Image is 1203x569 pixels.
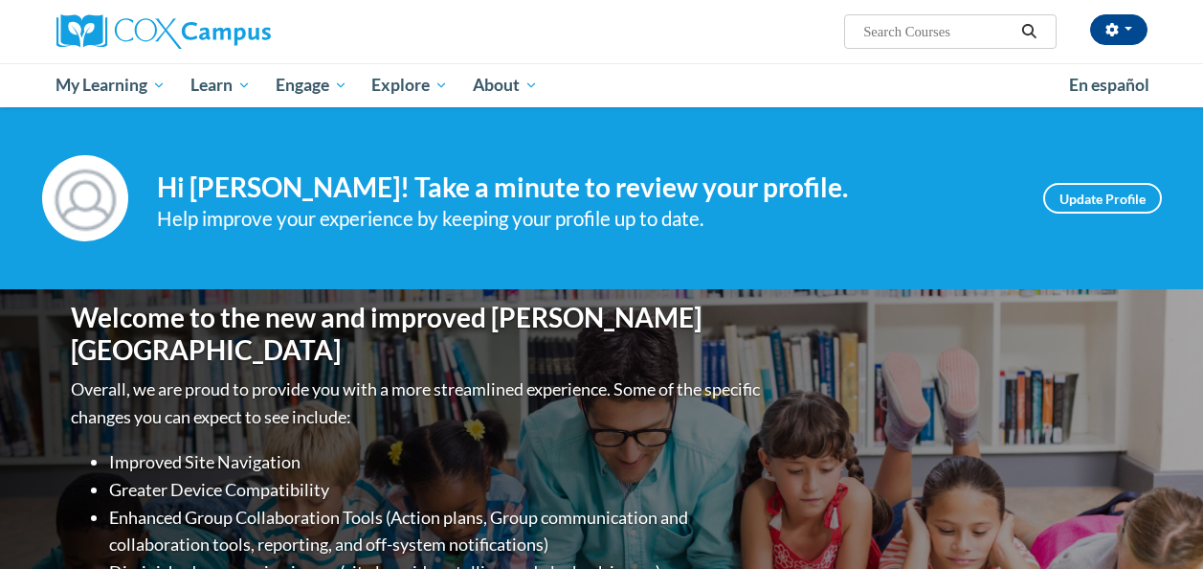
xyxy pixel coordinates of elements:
div: Help improve your experience by keeping your profile up to date. [157,203,1014,235]
a: About [460,63,550,107]
span: My Learning [56,74,166,97]
input: Search Courses [861,20,1014,43]
li: Greater Device Compatibility [109,476,765,504]
iframe: Button to launch messaging window [1126,492,1188,554]
img: Profile Image [42,155,128,241]
span: Engage [276,74,347,97]
span: Learn [190,74,251,97]
span: En español [1069,75,1149,95]
a: Cox Campus [56,14,401,49]
h4: Hi [PERSON_NAME]! Take a minute to review your profile. [157,171,1014,204]
li: Improved Site Navigation [109,448,765,476]
button: Account Settings [1090,14,1147,45]
img: Cox Campus [56,14,271,49]
a: My Learning [44,63,179,107]
a: Explore [359,63,460,107]
a: Update Profile [1043,183,1162,214]
div: Main menu [42,63,1162,107]
span: About [473,74,538,97]
button: Search [1014,20,1043,43]
a: En español [1057,65,1162,105]
h1: Welcome to the new and improved [PERSON_NAME][GEOGRAPHIC_DATA] [71,302,765,366]
a: Engage [263,63,360,107]
a: Learn [178,63,263,107]
li: Enhanced Group Collaboration Tools (Action plans, Group communication and collaboration tools, re... [109,504,765,559]
p: Overall, we are proud to provide you with a more streamlined experience. Some of the specific cha... [71,376,765,431]
span: Explore [371,74,448,97]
